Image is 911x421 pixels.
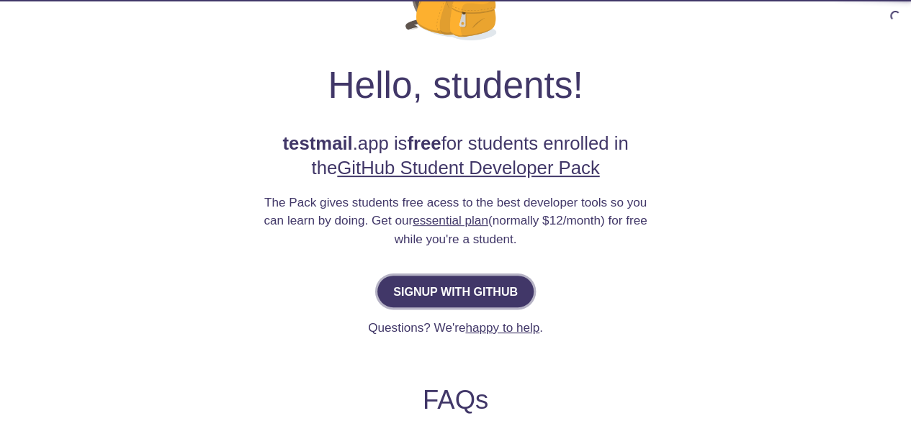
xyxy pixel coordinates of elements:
button: Signup with GitHub [377,276,534,307]
a: essential plan [413,213,488,227]
a: GitHub Student Developer Pack [337,158,599,178]
h3: Questions? We're . [368,319,543,338]
strong: free [407,133,441,153]
h3: The Pack gives students free acess to the best developer tools so you can learn by doing. Get our... [258,194,654,249]
span: Signup with GitHub [393,281,518,302]
h1: Hello, students! [328,63,583,107]
h2: FAQs [179,384,732,417]
strong: testmail [282,133,352,153]
h2: .app is for students enrolled in the [258,131,654,181]
a: happy to help [465,320,539,335]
